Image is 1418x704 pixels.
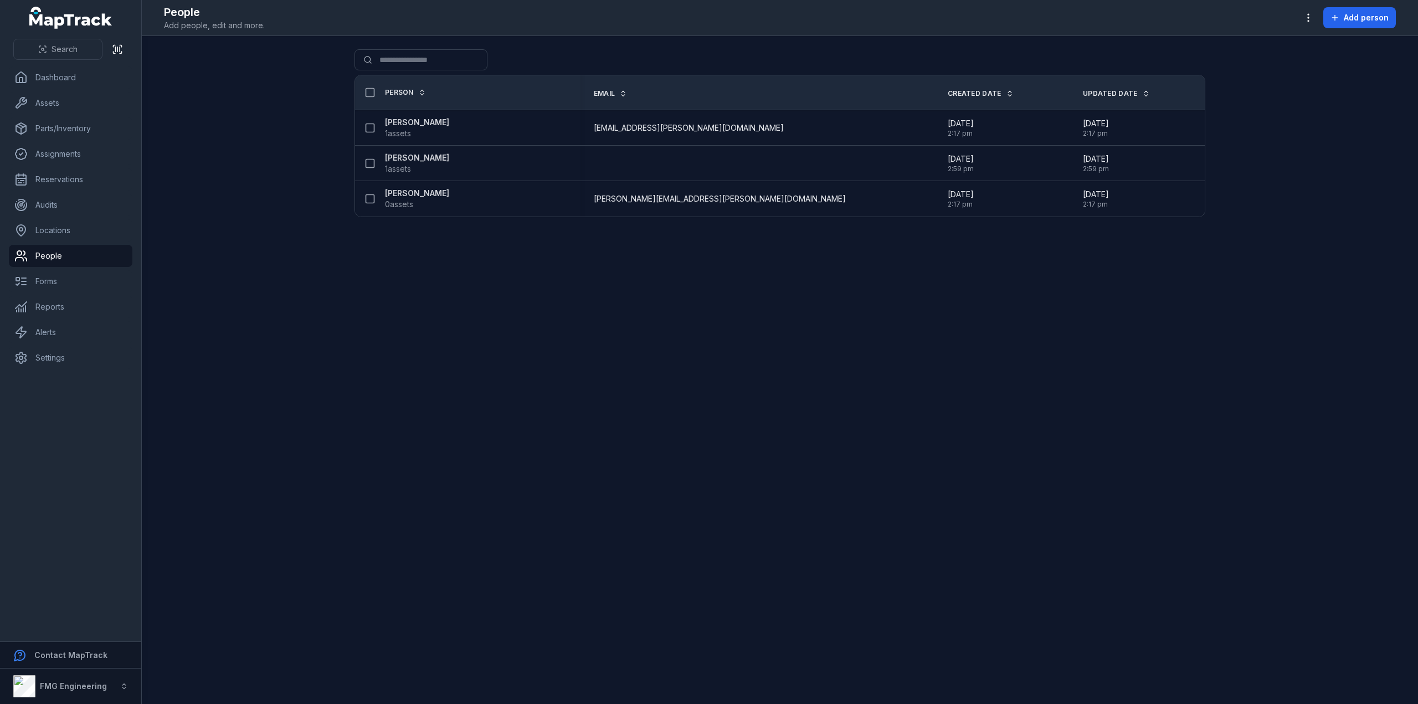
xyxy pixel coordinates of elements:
[1083,153,1109,165] span: [DATE]
[948,118,974,129] span: [DATE]
[1083,118,1109,138] time: 9/24/2025, 2:17:38 PM
[948,89,1014,98] a: Created Date
[9,245,132,267] a: People
[164,4,265,20] h2: People
[1323,7,1396,28] button: Add person
[948,89,1001,98] span: Created Date
[948,189,974,200] span: [DATE]
[948,129,974,138] span: 2:17 pm
[1083,189,1109,209] time: 9/24/2025, 2:17:43 PM
[9,117,132,140] a: Parts/Inventory
[1083,89,1150,98] a: Updated Date
[385,88,426,97] a: Person
[385,163,411,174] span: 1 assets
[594,89,615,98] span: Email
[164,20,265,31] span: Add people, edit and more.
[948,153,974,165] span: [DATE]
[9,168,132,191] a: Reservations
[594,89,628,98] a: Email
[9,143,132,165] a: Assignments
[1083,118,1109,129] span: [DATE]
[29,7,112,29] a: MapTrack
[9,66,132,89] a: Dashboard
[9,347,132,369] a: Settings
[385,117,449,128] strong: [PERSON_NAME]
[9,194,132,216] a: Audits
[594,122,784,133] span: [EMAIL_ADDRESS][PERSON_NAME][DOMAIN_NAME]
[385,199,413,210] span: 0 assets
[9,270,132,292] a: Forms
[9,219,132,241] a: Locations
[948,153,974,173] time: 2/10/2025, 2:59:37 PM
[385,88,414,97] span: Person
[1344,12,1389,23] span: Add person
[385,152,449,163] strong: [PERSON_NAME]
[34,650,107,660] strong: Contact MapTrack
[1083,165,1109,173] span: 2:59 pm
[948,165,974,173] span: 2:59 pm
[1083,89,1138,98] span: Updated Date
[52,44,78,55] span: Search
[13,39,102,60] button: Search
[1083,153,1109,173] time: 2/10/2025, 2:59:37 PM
[9,296,132,318] a: Reports
[948,189,974,209] time: 9/24/2025, 2:17:43 PM
[9,92,132,114] a: Assets
[385,188,449,210] a: [PERSON_NAME]0assets
[385,188,449,199] strong: [PERSON_NAME]
[1083,129,1109,138] span: 2:17 pm
[385,128,411,139] span: 1 assets
[1083,200,1109,209] span: 2:17 pm
[385,117,449,139] a: [PERSON_NAME]1assets
[948,200,974,209] span: 2:17 pm
[594,193,846,204] span: [PERSON_NAME][EMAIL_ADDRESS][PERSON_NAME][DOMAIN_NAME]
[40,681,107,691] strong: FMG Engineering
[385,152,449,174] a: [PERSON_NAME]1assets
[9,321,132,343] a: Alerts
[1083,189,1109,200] span: [DATE]
[948,118,974,138] time: 9/24/2025, 2:17:38 PM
